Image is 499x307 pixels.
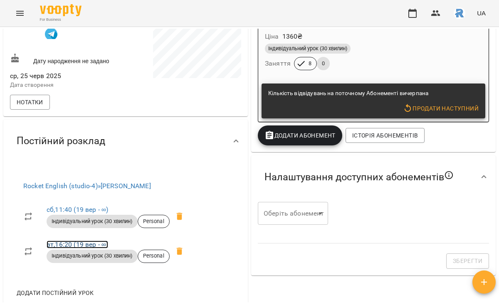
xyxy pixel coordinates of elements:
[264,130,336,140] span: Додати Абонемент
[3,120,248,162] div: Постійний розклад
[265,45,351,52] span: Індивідуальний урок (30 хвилин)
[10,71,124,81] span: ср, 25 черв 2025
[265,31,279,42] h6: Ціна
[40,17,82,22] span: For Business
[454,7,465,19] img: 4d5b4add5c842939a2da6fce33177f00.jpeg
[352,130,418,140] span: Історія абонементів
[304,60,316,67] span: 8
[17,97,43,107] span: Нотатки
[8,52,126,67] div: Дату народження не задано
[265,58,291,69] h6: Заняття
[45,28,57,40] img: Telegram
[346,128,425,143] button: Історія абонементів
[47,252,138,260] span: Індивідуальний урок (30 хвилин)
[444,170,454,180] svg: Якщо не обрано жодного, клієнт зможе побачити всі публічні абонементи
[317,60,330,67] span: 0
[13,285,97,300] button: Додати постійний урок
[282,32,303,42] p: 1360 ₴
[40,22,62,44] button: Клієнт підписаний на VooptyBot
[258,202,328,225] div: ​
[403,103,479,113] span: Продати наступний
[47,241,108,248] a: вт,16:20 (19 вер - ∞)
[264,170,454,184] span: Налаштування доступних абонементів
[23,182,151,190] a: Rocket English (studio-4)»[PERSON_NAME]
[10,3,30,23] button: Menu
[400,101,482,116] button: Продати наступний
[10,81,124,89] p: Дата створення
[474,5,489,21] button: UA
[258,1,489,80] button: Ціна1360₴Індивідуальний урок (30 хвилин)Заняття80
[40,4,82,16] img: Voopty Logo
[138,252,169,260] span: Personal
[477,9,486,17] span: UA
[47,206,108,214] a: сб,11:40 (19 вер - ∞)
[17,288,94,298] span: Додати постійний урок
[258,125,342,145] button: Додати Абонемент
[170,241,190,261] span: Видалити приватний урок Боєчко Даниїла Тарасівна вт 16:20 клієнта Кундик Христина (13 років)
[17,135,105,147] span: Постійний розклад
[47,218,138,225] span: Індивідуальний урок (30 хвилин)
[138,218,169,225] span: Personal
[170,206,190,226] span: Видалити приватний урок Боєчко Даниїла Тарасівна сб 11:40 клієнта Кундик Христина (13 років)
[10,95,50,110] button: Нотатки
[268,86,428,101] div: Кількість відвідувань на поточному Абонементі вичерпана
[251,155,496,199] div: Налаштування доступних абонементів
